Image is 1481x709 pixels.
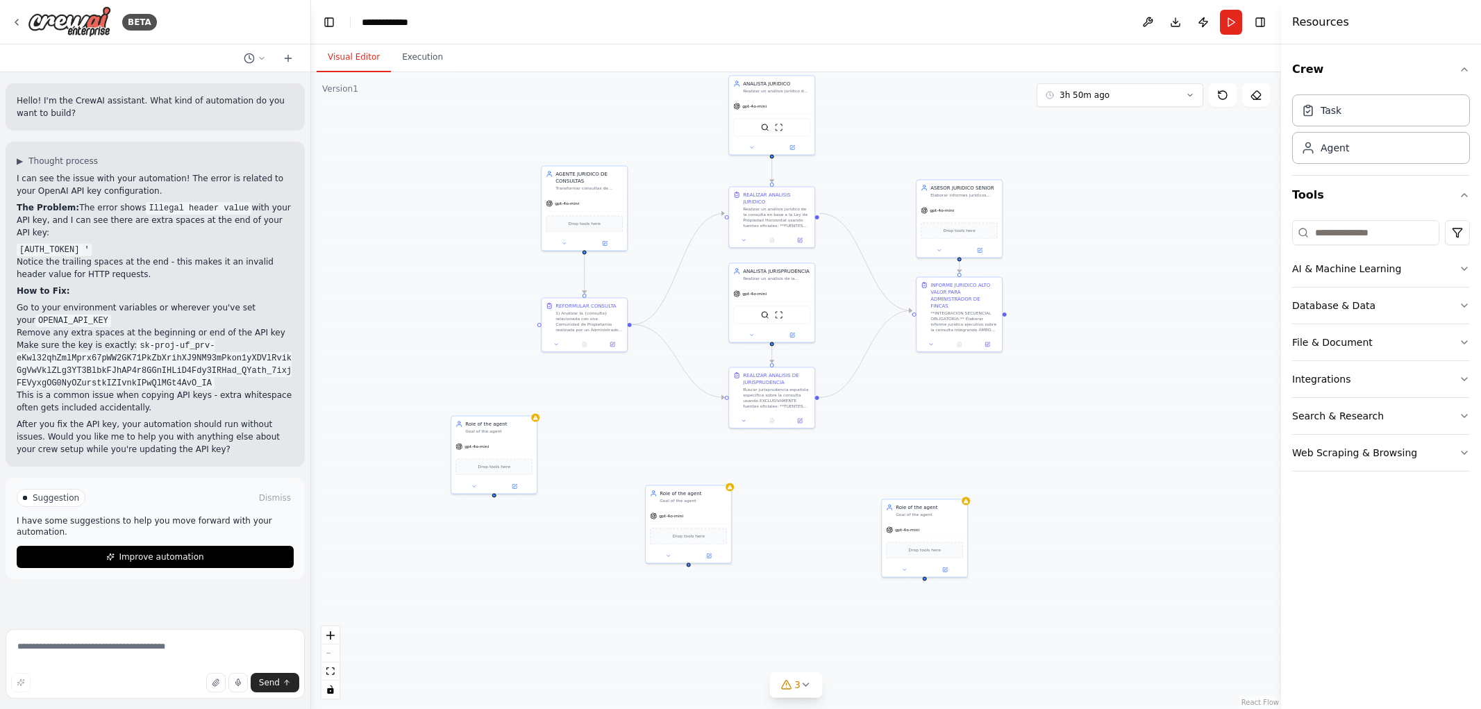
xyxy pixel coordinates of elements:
div: Role of the agent [660,490,727,497]
div: Database & Data [1292,299,1375,312]
li: Remove any extra spaces at the beginning or end of the API key [17,326,294,339]
button: Database & Data [1292,287,1470,324]
g: Edge from 0b753ee7-a0de-4371-8b62-e0226b9889f8 to aec40d73-87a5-4d48-b5d4-ed3fd140a217 [769,345,776,362]
button: Visual Editor [317,43,391,72]
li: Go to your environment variables or wherever you've set your [17,301,294,326]
img: SerperDevTool [761,123,769,131]
span: gpt-4o-mini [659,513,683,519]
button: Execution [391,43,454,72]
p: The error shows with your API key, and I can see there are extra spaces at the end of your API key: [17,201,294,239]
div: 1) Analizar la {consulta} relacionada con una Comunidad de Propietarios realizada por un Administ... [555,310,623,333]
div: Crew [1292,89,1470,175]
button: Integrations [1292,361,1470,397]
p: I have some suggestions to help you move forward with your automation. [17,515,294,537]
button: No output available [758,236,787,244]
span: Suggestion [33,492,79,503]
div: AI & Machine Learning [1292,262,1401,276]
div: Goal of the agent [465,428,533,434]
button: Improve this prompt [11,673,31,692]
span: gpt-4o-mini [742,103,767,109]
code: sk-proj-uf_prv-eKwl32qhZmlMprx67pWW2GK71PkZbXrihXJ9NM93mPkon1yXDVlRvikGgVwVklZLg3YT3BlbkFJhAP4r8G... [17,340,292,390]
div: Goal of the agent [660,498,727,503]
code: Illegal header value [146,202,251,215]
button: No output available [758,417,787,425]
div: Role of the agentGoal of the agentgpt-4o-miniDrop tools here [881,499,968,577]
button: Open in side panel [585,239,625,247]
button: ▶Thought process [17,156,98,167]
g: Edge from a27589f5-4348-46ba-be1d-2a90300e91b4 to dc8d11fe-f1ed-4a3a-a739-69e284559add [956,260,963,272]
button: Open in side panel [689,551,729,560]
button: Dismiss [256,491,294,505]
button: zoom in [321,626,340,644]
g: Edge from c423710b-bef3-48dc-b6ee-c6997171b534 to c76fb646-3dda-4b9d-8a02-16635aafb64f [769,158,776,182]
span: Thought process [28,156,98,167]
div: REALIZAR ANALISIS DE JURISPRUDENCIABuscar jurisprudencia española específica sobre la consulta us... [728,367,815,428]
button: Web Scraping & Browsing [1292,435,1470,471]
div: Goal of the agent [896,512,963,517]
p: I can see the issue with your automation! The error is related to your OpenAI API key configuration. [17,172,294,197]
button: No output available [945,340,974,349]
button: Search & Research [1292,398,1470,434]
button: Send [251,673,299,692]
nav: breadcrumb [362,15,408,29]
code: [AUTH_TOKEN] ' [17,244,92,256]
div: REFORMULAR CONSULTA [555,302,616,309]
button: Open in side panel [773,331,812,339]
div: Agent [1321,141,1349,155]
a: React Flow attribution [1241,699,1279,706]
div: AGENTE JURIDICO DE CONSULTASTransformar consultas de Administradores de Fincas en planteamientos ... [541,165,628,251]
div: Realizar un análisis jurídico de la consulta en base a la Ley de Propiedad Horizontal usando fuen... [743,206,810,228]
div: INFORME JURIDICO ALTO VALOR PARA ADMINISTRADOR DE FINCAS**INTEGRACIÓN SECUENCIAL OBLIGATORIA:** E... [916,276,1003,352]
button: Open in side panel [788,236,812,244]
button: toggle interactivity [321,681,340,699]
span: Drop tools here [569,220,601,227]
button: Open in side panel [926,565,965,574]
span: 3 [794,678,801,692]
li: Make sure the key is exactly: [17,339,294,389]
span: ▶ [17,156,23,167]
button: Crew [1292,50,1470,89]
span: Drop tools here [944,227,976,234]
button: Open in side panel [773,143,812,151]
button: Upload files [206,673,226,692]
g: Edge from 9e357890-ed5a-4842-975b-7b422de86054 to ce854455-d797-4fe6-b1f6-344d684c8f98 [581,253,588,293]
g: Edge from c76fb646-3dda-4b9d-8a02-16635aafb64f to dc8d11fe-f1ed-4a3a-a739-69e284559add [819,210,912,314]
button: AI & Machine Learning [1292,251,1470,287]
div: Transformar consultas de Administradores de Fincas en planteamientos de casos con enfoque jurídic... [555,185,623,191]
button: Improve automation [17,546,294,568]
button: Switch to previous chat [238,50,271,67]
div: ASESOR JURIDICO SENIOR [930,184,998,191]
g: Edge from ce854455-d797-4fe6-b1f6-344d684c8f98 to aec40d73-87a5-4d48-b5d4-ed3fd140a217 [632,321,724,401]
strong: How to Fix: [17,286,70,296]
p: Notice the trailing spaces at the end - this makes it an invalid header value for HTTP requests. [17,256,294,281]
div: Task [1321,103,1341,117]
span: gpt-4o-mini [742,291,767,297]
div: REALIZAR ANALISIS JURIDICO [743,191,810,205]
button: No output available [570,340,599,349]
p: Hello! I'm the CrewAI assistant. What kind of automation do you want to build? [17,94,294,119]
div: Role of the agentGoal of the agentgpt-4o-miniDrop tools here [451,415,537,494]
div: Tools [1292,215,1470,483]
div: Role of the agent [465,420,533,427]
img: ScrapeWebsiteTool [775,310,783,319]
div: Search & Research [1292,409,1384,423]
div: BETA [122,14,157,31]
div: ANALISTA JURIDICORealizar un análisis jurídico de la consulta, teniendo en cuenta la Ley de Propi... [728,75,815,155]
span: gpt-4o-mini [930,208,954,213]
span: 3h 50m ago [1060,90,1110,101]
span: Send [259,677,280,688]
div: REFORMULAR CONSULTA1) Analizar la {consulta} relacionada con una Comunidad de Propietarios realiz... [541,297,628,352]
button: Tools [1292,176,1470,215]
button: Start a new chat [277,50,299,67]
div: Version 1 [322,83,358,94]
div: React Flow controls [321,626,340,699]
button: fit view [321,662,340,681]
span: Improve automation [119,551,203,562]
button: Open in side panel [788,417,812,425]
span: Drop tools here [673,533,705,540]
span: Drop tools here [478,463,510,470]
g: Edge from ce854455-d797-4fe6-b1f6-344d684c8f98 to c76fb646-3dda-4b9d-8a02-16635aafb64f [632,210,724,328]
div: **INTEGRACIÓN SECUENCIAL OBLIGATORIA:** Elaborar informe jurídico ejecutivo sobre la consulta int... [930,310,998,333]
div: Buscar jurisprudencia española específica sobre la consulta usando EXCLUSIVAMENTE fuentes oficial... [743,387,810,409]
span: gpt-4o-mini [895,527,919,533]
